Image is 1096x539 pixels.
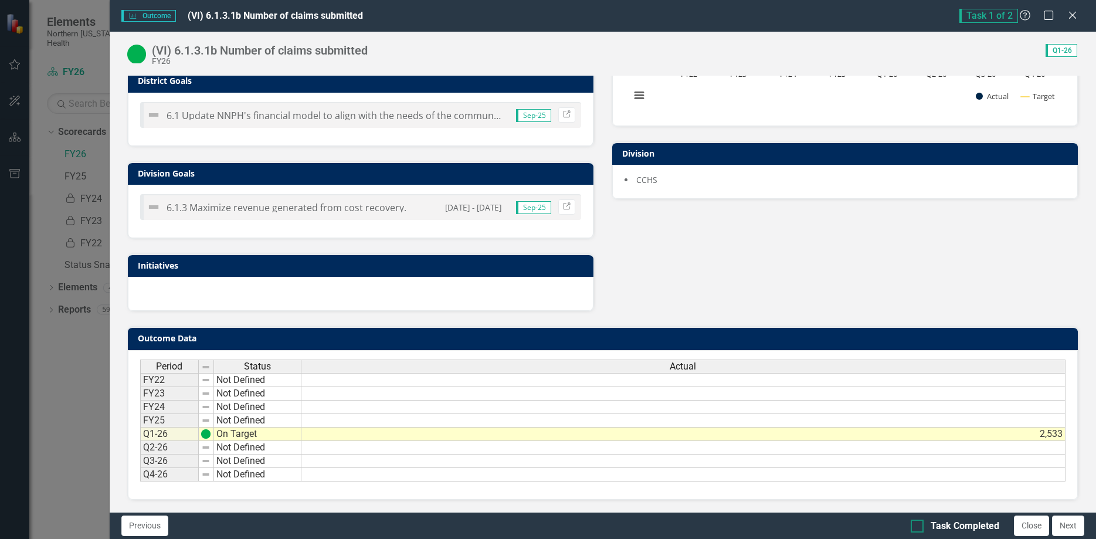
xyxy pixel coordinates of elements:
[1019,90,1056,102] button: Show Target
[201,470,211,479] img: 8DAGhfEEPCf229AAAAAElFTkSuQmCC
[201,362,211,372] img: 8DAGhfEEPCf229AAAAAElFTkSuQmCC
[201,429,211,439] img: wGx2qEnQ2cMDAAAAABJRU5ErkJggg==
[147,108,161,122] img: Not Defined
[1052,516,1084,536] button: Next
[201,402,211,412] img: 8DAGhfEEPCf229AAAAAElFTkSuQmCC
[138,169,588,178] h3: Division Goals
[152,44,368,57] div: (VI) 6.1.3.1b Number of claims submitted
[140,387,199,401] td: FY23
[636,174,657,185] span: CCHS
[138,334,1072,343] h3: Outcome Data
[445,202,501,213] small: [DATE] - [DATE]
[140,373,199,387] td: FY22
[152,57,368,66] div: FY26
[622,149,1072,158] h3: Division
[631,87,647,104] button: View chart menu, Chart
[127,45,146,63] img: On Target
[138,76,588,85] h3: District Goals
[201,456,211,466] img: 8DAGhfEEPCf229AAAAAElFTkSuQmCC
[121,516,168,536] button: Previous
[140,414,199,428] td: FY25
[140,428,199,441] td: Q1-26
[147,200,161,214] img: Not Defined
[214,373,301,387] td: Not Defined
[201,443,211,452] img: 8DAGhfEEPCf229AAAAAElFTkSuQmCC
[167,109,507,122] span: 6.1 Update NNPH's financial model to align with the needs of the community.
[156,361,182,372] span: Period
[140,455,199,468] td: Q3-26
[301,428,1066,441] td: 2,533
[167,201,406,214] span: 6.1.3 Maximize revenue generated from cost recovery.
[201,416,211,425] img: 8DAGhfEEPCf229AAAAAElFTkSuQmCC
[214,428,301,441] td: On Target
[516,109,551,122] span: Sep-25
[214,387,301,401] td: Not Defined
[1046,44,1077,57] span: Q1-26
[138,261,588,270] h3: Initiatives
[188,10,363,21] span: (VI) 6.1.3.1b Number of claims submitted
[670,361,696,372] span: Actual
[140,441,199,455] td: Q2-26
[121,10,176,22] span: Outcome
[244,361,271,372] span: Status
[140,401,199,414] td: FY24
[976,90,1009,102] button: Show Actual
[1014,516,1049,536] button: Close
[214,441,301,455] td: Not Defined
[201,375,211,385] img: 8DAGhfEEPCf229AAAAAElFTkSuQmCC
[214,468,301,482] td: Not Defined
[214,414,301,428] td: Not Defined
[516,201,551,214] span: Sep-25
[214,455,301,468] td: Not Defined
[201,389,211,398] img: 8DAGhfEEPCf229AAAAAElFTkSuQmCC
[959,9,1018,23] span: Task 1 of 2
[140,468,199,482] td: Q4-26
[931,520,999,533] div: Task Completed
[214,401,301,414] td: Not Defined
